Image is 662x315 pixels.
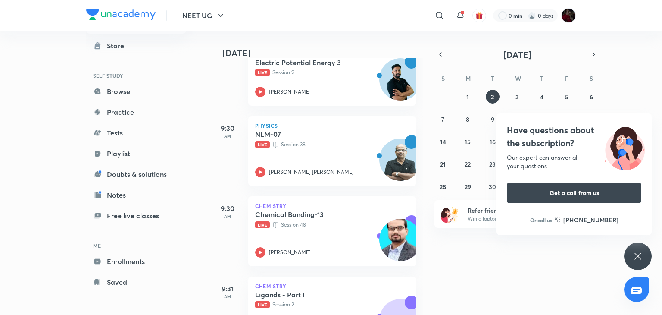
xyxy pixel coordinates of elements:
[491,74,494,82] abbr: Tuesday
[255,123,409,128] p: Physics
[86,186,186,204] a: Notes
[563,215,618,224] h6: [PHONE_NUMBER]
[465,74,471,82] abbr: Monday
[489,183,496,191] abbr: September 30, 2025
[491,115,494,123] abbr: September 9, 2025
[86,274,186,291] a: Saved
[590,93,593,101] abbr: September 6, 2025
[530,216,552,224] p: Or call us
[565,74,568,82] abbr: Friday
[436,180,450,193] button: September 28, 2025
[486,135,500,148] button: September 16, 2025
[486,90,500,104] button: September 2, 2025
[535,90,549,104] button: September 4, 2025
[86,104,186,121] a: Practice
[472,9,486,22] button: avatar
[255,140,390,149] p: Session 38
[86,253,186,270] a: Enrollments
[461,112,475,126] button: September 8, 2025
[465,160,471,168] abbr: September 22, 2025
[466,115,469,123] abbr: September 8, 2025
[491,93,494,101] abbr: September 2, 2025
[210,133,245,139] p: AM
[510,90,524,104] button: September 3, 2025
[507,183,641,203] button: Get a call from us
[86,238,186,253] h6: ME
[440,138,446,146] abbr: September 14, 2025
[436,157,450,171] button: September 21, 2025
[465,138,471,146] abbr: September 15, 2025
[440,183,446,191] abbr: September 28, 2025
[466,93,469,101] abbr: September 1, 2025
[590,74,593,82] abbr: Saturday
[255,220,390,229] p: Session 48
[436,135,450,148] button: September 14, 2025
[269,88,311,96] p: [PERSON_NAME]
[210,283,245,294] h5: 9:31
[107,41,129,51] div: Store
[255,301,390,309] p: Session 2
[510,112,524,126] button: September 10, 2025
[380,63,421,104] img: Avatar
[447,48,588,60] button: [DATE]
[490,138,496,146] abbr: September 16, 2025
[486,180,500,193] button: September 30, 2025
[380,143,421,185] img: Avatar
[468,206,574,215] h6: Refer friends
[86,9,156,22] a: Company Logo
[255,221,270,228] span: Live
[255,130,362,139] h5: NLM-07
[540,74,543,82] abbr: Thursday
[465,183,471,191] abbr: September 29, 2025
[597,124,652,170] img: ttu_illustration_new.svg
[507,153,641,170] div: Our expert can answer all your questions
[441,205,459,223] img: referral
[255,141,270,148] span: Live
[177,7,231,24] button: NEET UG
[441,115,444,123] abbr: September 7, 2025
[440,160,446,168] abbr: September 21, 2025
[489,160,496,168] abbr: September 23, 2025
[255,203,409,208] p: Chemistry
[441,74,445,82] abbr: Sunday
[255,301,270,308] span: Live
[560,90,574,104] button: September 5, 2025
[535,112,549,126] button: September 11, 2025
[86,124,186,142] a: Tests
[222,48,425,58] h4: [DATE]
[255,69,270,76] span: Live
[560,112,574,126] button: September 12, 2025
[486,112,500,126] button: September 9, 2025
[255,283,409,289] p: Chemistry
[461,90,475,104] button: September 1, 2025
[86,37,186,54] a: Store
[255,290,362,299] h5: Ligands - Part I
[475,12,483,19] img: avatar
[515,93,519,101] abbr: September 3, 2025
[540,93,543,101] abbr: September 4, 2025
[503,49,531,60] span: [DATE]
[584,90,598,104] button: September 6, 2025
[555,215,618,224] a: [PHONE_NUMBER]
[86,9,156,20] img: Company Logo
[269,249,311,256] p: [PERSON_NAME]
[255,69,390,76] p: Session 9
[86,68,186,83] h6: SELF STUDY
[255,50,362,67] h5: Electrostatic Potential & Electric Potential Energy 3
[515,74,521,82] abbr: Wednesday
[269,168,354,176] p: [PERSON_NAME] [PERSON_NAME]
[86,166,186,183] a: Doubts & solutions
[507,124,641,150] h4: Have questions about the subscription?
[86,207,186,224] a: Free live classes
[210,214,245,219] p: AM
[461,135,475,148] button: September 15, 2025
[561,8,576,23] img: 🥰kashish🥰 Johari
[461,180,475,193] button: September 29, 2025
[486,157,500,171] button: September 23, 2025
[565,93,568,101] abbr: September 5, 2025
[86,83,186,100] a: Browse
[210,203,245,214] h5: 9:30
[461,157,475,171] button: September 22, 2025
[528,11,536,20] img: streak
[86,145,186,162] a: Playlist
